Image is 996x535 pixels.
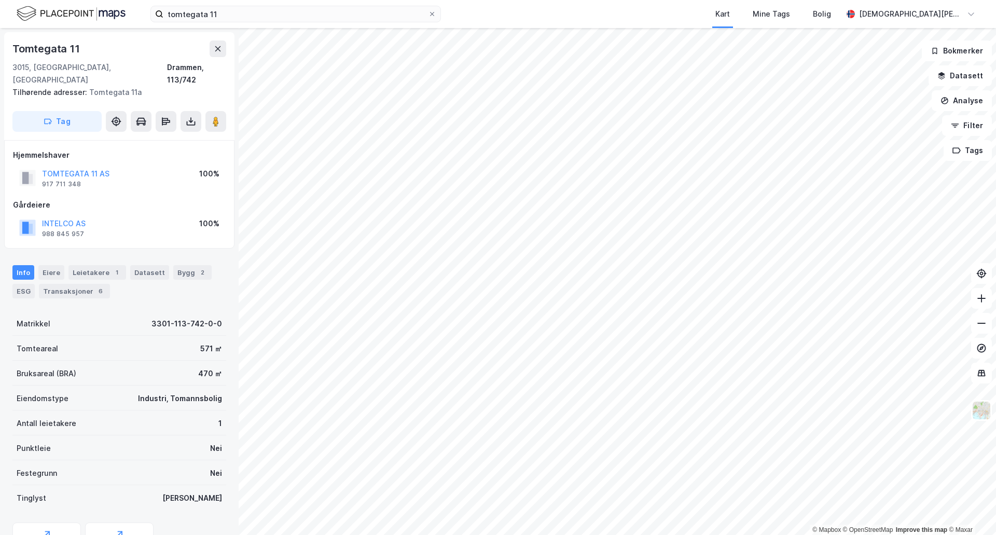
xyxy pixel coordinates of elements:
[12,88,89,97] span: Tilhørende adresser:
[17,318,50,330] div: Matrikkel
[12,40,82,57] div: Tomtegata 11
[12,284,35,298] div: ESG
[843,526,893,533] a: OpenStreetMap
[942,115,992,136] button: Filter
[753,8,790,20] div: Mine Tags
[218,417,222,430] div: 1
[210,442,222,455] div: Nei
[944,485,996,535] div: Kontrollprogram for chat
[12,111,102,132] button: Tag
[130,265,169,280] div: Datasett
[972,401,991,420] img: Z
[198,367,222,380] div: 470 ㎡
[896,526,947,533] a: Improve this map
[42,230,84,238] div: 988 845 957
[199,168,219,180] div: 100%
[138,392,222,405] div: Industri, Tomannsbolig
[813,8,831,20] div: Bolig
[13,199,226,211] div: Gårdeiere
[17,442,51,455] div: Punktleie
[39,284,110,298] div: Transaksjoner
[715,8,730,20] div: Kart
[95,286,106,296] div: 6
[13,149,226,161] div: Hjemmelshaver
[812,526,841,533] a: Mapbox
[151,318,222,330] div: 3301-113-742-0-0
[167,61,226,86] div: Drammen, 113/742
[173,265,212,280] div: Bygg
[162,492,222,504] div: [PERSON_NAME]
[200,342,222,355] div: 571 ㎡
[17,392,68,405] div: Eiendomstype
[12,61,167,86] div: 3015, [GEOGRAPHIC_DATA], [GEOGRAPHIC_DATA]
[12,86,218,99] div: Tomtegata 11a
[932,90,992,111] button: Analyse
[197,267,208,278] div: 2
[12,265,34,280] div: Info
[210,467,222,479] div: Nei
[42,180,81,188] div: 917 711 348
[17,417,76,430] div: Antall leietakere
[112,267,122,278] div: 1
[17,367,76,380] div: Bruksareal (BRA)
[199,217,219,230] div: 100%
[38,265,64,280] div: Eiere
[163,6,428,22] input: Søk på adresse, matrikkel, gårdeiere, leietakere eller personer
[17,492,46,504] div: Tinglyst
[944,140,992,161] button: Tags
[17,342,58,355] div: Tomteareal
[944,485,996,535] iframe: Chat Widget
[929,65,992,86] button: Datasett
[17,5,126,23] img: logo.f888ab2527a4732fd821a326f86c7f29.svg
[17,467,57,479] div: Festegrunn
[922,40,992,61] button: Bokmerker
[859,8,963,20] div: [DEMOGRAPHIC_DATA][PERSON_NAME]
[68,265,126,280] div: Leietakere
